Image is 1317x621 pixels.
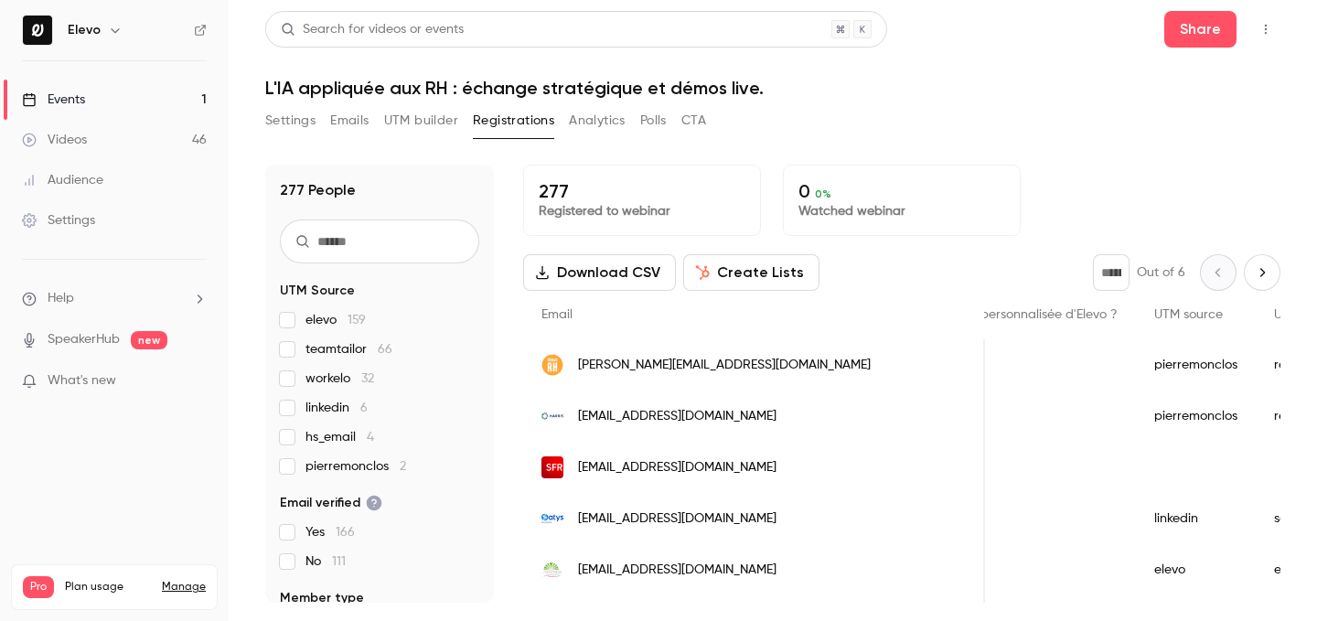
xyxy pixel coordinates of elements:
span: 4 [367,431,374,444]
span: linkedin [305,399,368,417]
p: 0 [798,180,1005,202]
img: ravinala-airports.aero [541,559,563,581]
div: Search for videos or events [281,20,464,39]
div: pierremonclos [1136,391,1256,442]
a: SpeakerHub [48,330,120,349]
button: Next page [1244,254,1280,291]
div: Audience [22,171,103,189]
span: teamtailor [305,340,392,359]
span: 111 [332,555,346,568]
img: Elevo [23,16,52,45]
span: 32 [361,372,374,385]
span: [EMAIL_ADDRESS][DOMAIN_NAME] [578,561,776,580]
button: CTA [681,106,706,135]
span: Yes [305,523,355,541]
div: elevo [1136,544,1256,595]
span: UTM source [1154,308,1223,321]
span: 6 [360,402,368,414]
span: 159 [348,314,366,327]
span: Member type [280,589,364,607]
button: Polls [640,106,667,135]
button: Share [1164,11,1237,48]
img: neuf.fr [541,456,563,478]
span: What's new [48,371,116,391]
span: 0 % [815,187,831,200]
span: Help [48,289,74,308]
p: 277 [539,180,745,202]
button: Download CSV [523,254,676,291]
img: harrisfrance.fr [541,412,563,420]
span: workelo [305,369,374,388]
span: No [305,552,346,571]
a: Manage [162,580,206,594]
button: Emails [330,106,369,135]
div: Videos [22,131,87,149]
button: Settings [265,106,316,135]
span: new [131,331,167,349]
h1: L'IA appliquée aux RH : échange stratégique et démos live. [265,77,1280,99]
span: elevo [305,311,366,329]
span: Email [541,308,573,321]
div: linkedin [1136,493,1256,544]
p: Watched webinar [798,202,1005,220]
button: Analytics [569,106,626,135]
img: modjorh.fr [541,354,563,376]
button: UTM builder [384,106,458,135]
span: [EMAIL_ADDRESS][DOMAIN_NAME] [578,407,776,426]
span: [EMAIL_ADDRESS][DOMAIN_NAME] [578,458,776,477]
button: Registrations [473,106,554,135]
img: satys.com [541,508,563,530]
span: [PERSON_NAME][EMAIL_ADDRESS][DOMAIN_NAME] [578,356,871,375]
span: hs_email [305,428,374,446]
div: Events [22,91,85,109]
span: 2 [400,460,406,473]
span: [EMAIL_ADDRESS][DOMAIN_NAME] [578,509,776,529]
li: help-dropdown-opener [22,289,207,308]
span: pierremonclos [305,457,406,476]
span: Pro [23,576,54,598]
span: Email verified [280,494,382,512]
span: 166 [336,526,355,539]
span: Plan usage [65,580,151,594]
p: Registered to webinar [539,202,745,220]
button: Create Lists [683,254,819,291]
div: pierremonclos [1136,339,1256,391]
div: Settings [22,211,95,230]
span: UTM Source [280,282,355,300]
h6: Elevo [68,21,101,39]
span: 66 [378,343,392,356]
p: Out of 6 [1137,263,1185,282]
h1: 277 People [280,179,356,201]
